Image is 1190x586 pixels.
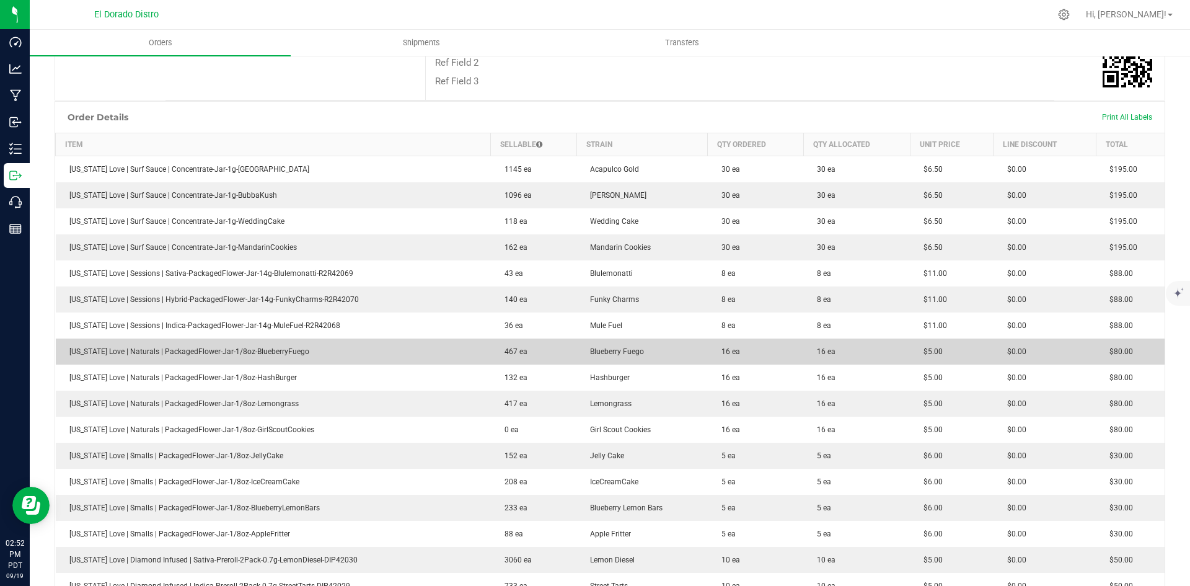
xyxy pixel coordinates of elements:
span: Mandarin Cookies [584,243,651,252]
span: 417 ea [498,399,527,408]
span: $5.00 [917,347,943,356]
span: 30 ea [715,217,740,226]
p: 02:52 PM PDT [6,538,24,571]
span: $0.00 [1001,477,1026,486]
span: 10 ea [715,556,740,564]
span: $0.00 [1001,373,1026,382]
span: Wedding Cake [584,217,638,226]
span: 5 ea [715,451,736,460]
span: $6.50 [917,243,943,252]
span: $0.00 [1001,556,1026,564]
span: $195.00 [1103,243,1137,252]
span: 8 ea [715,321,736,330]
span: 16 ea [715,399,740,408]
span: 16 ea [715,373,740,382]
inline-svg: Manufacturing [9,89,22,102]
span: $11.00 [917,321,947,330]
span: $11.00 [917,295,947,304]
span: 8 ea [811,321,831,330]
span: Mule Fuel [584,321,622,330]
span: Blueberry Fuego [584,347,644,356]
span: 0 ea [498,425,519,434]
span: El Dorado Distro [94,9,159,20]
span: 5 ea [811,451,831,460]
inline-svg: Call Center [9,196,22,208]
span: 30 ea [715,191,740,200]
span: [US_STATE] Love | Smalls | PackagedFlower-Jar-1/8oz-JellyCake [63,451,283,460]
span: Funky Charms [584,295,639,304]
th: Strain [576,133,708,156]
span: $195.00 [1103,217,1137,226]
th: Qty Allocated [803,133,910,156]
span: 16 ea [715,347,740,356]
span: 140 ea [498,295,527,304]
span: $0.00 [1001,295,1026,304]
span: 8 ea [811,295,831,304]
th: Unit Price [910,133,994,156]
span: 30 ea [715,165,740,174]
span: $6.00 [917,530,943,538]
h1: Order Details [68,112,128,122]
span: 5 ea [811,477,831,486]
span: Blueberry Lemon Bars [584,504,663,512]
span: Orders [132,37,189,48]
span: $0.00 [1001,504,1026,512]
th: Item [56,133,491,156]
span: 5 ea [811,530,831,538]
span: $5.00 [917,556,943,564]
span: 36 ea [498,321,523,330]
span: 88 ea [498,530,523,538]
span: [US_STATE] Love | Naturals | PackagedFlower-Jar-1/8oz-BlueberryFuego [63,347,309,356]
span: $6.00 [917,477,943,486]
span: 5 ea [715,530,736,538]
span: Acapulco Gold [584,165,639,174]
span: $0.00 [1001,451,1026,460]
span: 208 ea [498,477,527,486]
span: 152 ea [498,451,527,460]
span: [US_STATE] Love | Surf Sauce | Concentrate-Jar-1g-[GEOGRAPHIC_DATA] [63,165,309,174]
inline-svg: Inventory [9,143,22,155]
span: 1145 ea [498,165,532,174]
span: [US_STATE] Love | Naturals | PackagedFlower-Jar-1/8oz-GirlScoutCookies [63,425,314,434]
span: $195.00 [1103,191,1137,200]
span: $80.00 [1103,425,1133,434]
span: $6.50 [917,165,943,174]
span: Lemongrass [584,399,632,408]
span: 3060 ea [498,556,532,564]
span: $50.00 [1103,556,1133,564]
img: Scan me! [1103,38,1152,87]
qrcode: 00004776 [1103,38,1152,87]
th: Line Discount [994,133,1096,156]
span: $88.00 [1103,269,1133,278]
span: $88.00 [1103,295,1133,304]
span: Jelly Cake [584,451,624,460]
span: [US_STATE] Love | Surf Sauce | Concentrate-Jar-1g-BubbaKush [63,191,277,200]
span: 5 ea [811,504,831,512]
span: [US_STATE] Love | Sessions | Indica-PackagedFlower-Jar-14g-MuleFuel-R2R42068 [63,321,340,330]
span: [US_STATE] Love | Smalls | PackagedFlower-Jar-1/8oz-BlueberryLemonBars [63,504,320,512]
span: $6.00 [917,504,943,512]
span: $195.00 [1103,165,1137,174]
span: 233 ea [498,504,527,512]
span: $6.00 [917,451,943,460]
a: Orders [30,30,291,56]
span: $0.00 [1001,321,1026,330]
th: Qty Ordered [708,133,803,156]
span: $0.00 [1001,243,1026,252]
iframe: Resource center [12,487,50,524]
span: $80.00 [1103,399,1133,408]
span: $30.00 [1103,530,1133,538]
span: $0.00 [1001,530,1026,538]
span: $30.00 [1103,451,1133,460]
span: Ref Field 3 [435,76,478,87]
span: 8 ea [715,269,736,278]
span: [US_STATE] Love | Smalls | PackagedFlower-Jar-1/8oz-AppleFritter [63,530,290,538]
a: Transfers [552,30,813,56]
span: [US_STATE] Love | Surf Sauce | Concentrate-Jar-1g-WeddingCake [63,217,284,226]
span: $5.00 [917,425,943,434]
span: 5 ea [715,504,736,512]
span: $5.00 [917,373,943,382]
span: 8 ea [811,269,831,278]
inline-svg: Dashboard [9,36,22,48]
span: [US_STATE] Love | Diamond Infused | Sativa-Preroll-2Pack-0.7g-LemonDiesel-DIP42030 [63,556,358,564]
